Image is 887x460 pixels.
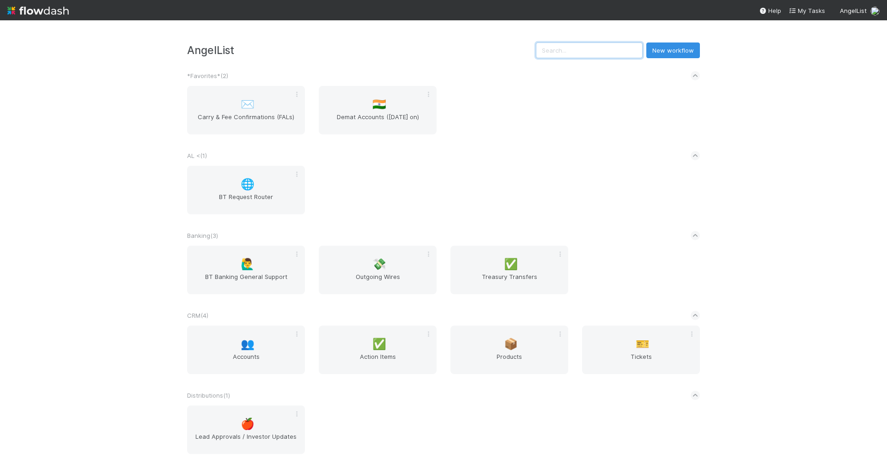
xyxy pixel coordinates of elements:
[241,338,255,350] span: 👥
[187,152,207,159] span: AL < ( 1 )
[372,258,386,270] span: 💸
[322,352,433,370] span: Action Items
[536,42,643,58] input: Search...
[586,352,696,370] span: Tickets
[319,86,437,134] a: 🇮🇳Demat Accounts ([DATE] on)
[187,166,305,214] a: 🌐BT Request Router
[372,98,386,110] span: 🇮🇳
[241,418,255,430] span: 🍎
[454,352,565,370] span: Products
[187,86,305,134] a: ✉️Carry & Fee Confirmations (FALs)
[504,338,518,350] span: 📦
[582,326,700,374] a: 🎫Tickets
[372,338,386,350] span: ✅
[191,352,301,370] span: Accounts
[187,406,305,454] a: 🍎Lead Approvals / Investor Updates
[7,3,69,18] img: logo-inverted-e16ddd16eac7371096b0.svg
[241,98,255,110] span: ✉️
[789,6,825,15] a: My Tasks
[191,432,301,450] span: Lead Approvals / Investor Updates
[187,72,228,79] span: *Favorites* ( 2 )
[191,192,301,211] span: BT Request Router
[870,6,880,16] img: avatar_c597f508-4d28-4c7c-92e0-bd2d0d338f8e.png
[454,272,565,291] span: Treasury Transfers
[191,272,301,291] span: BT Banking General Support
[187,312,208,319] span: CRM ( 4 )
[187,232,218,239] span: Banking ( 3 )
[450,326,568,374] a: 📦Products
[241,258,255,270] span: 🙋‍♂️
[187,246,305,294] a: 🙋‍♂️BT Banking General Support
[646,42,700,58] button: New workflow
[840,7,867,14] span: AngelList
[241,178,255,190] span: 🌐
[319,326,437,374] a: ✅Action Items
[187,44,536,56] h3: AngelList
[504,258,518,270] span: ✅
[636,338,650,350] span: 🎫
[191,112,301,131] span: Carry & Fee Confirmations (FALs)
[759,6,781,15] div: Help
[319,246,437,294] a: 💸Outgoing Wires
[789,7,825,14] span: My Tasks
[187,392,230,399] span: Distributions ( 1 )
[322,112,433,131] span: Demat Accounts ([DATE] on)
[450,246,568,294] a: ✅Treasury Transfers
[322,272,433,291] span: Outgoing Wires
[187,326,305,374] a: 👥Accounts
